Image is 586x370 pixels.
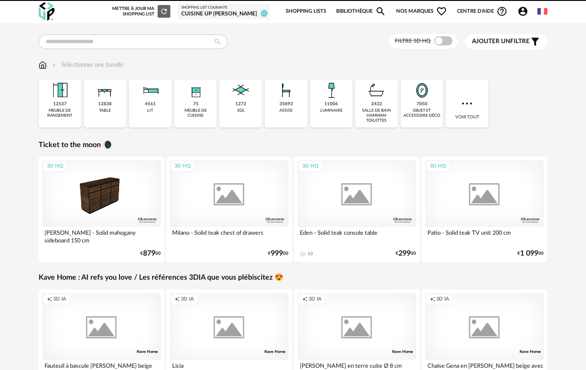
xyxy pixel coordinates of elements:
[181,5,266,17] a: Shopping List courante Cuisine UP [PERSON_NAME] 11
[170,227,288,245] div: Milano - Solid teak chest of drawers
[298,227,416,245] div: Eden - Solid teak console table
[261,10,268,17] span: 11
[320,108,343,113] div: luminaire
[308,296,322,303] span: 3D IA
[294,157,420,262] a: 3D HQ Eden - Solid teak console table 10 €29900
[47,296,52,303] span: Creation icon
[497,6,507,17] span: Help Circle Outline icon
[537,6,547,16] img: fr
[147,108,153,113] div: lit
[53,101,67,107] div: 12537
[174,296,180,303] span: Creation icon
[436,296,449,303] span: 3D IA
[43,161,67,172] div: 3D HQ
[517,6,532,17] span: Account Circle icon
[94,79,116,101] img: Table.png
[520,251,538,257] span: 1 099
[235,101,246,107] div: 1272
[49,79,71,101] img: Meuble%20de%20rangement.png
[39,140,112,150] a: Ticket to the moon 🌘
[279,101,293,107] div: 35893
[398,251,411,257] span: 299
[517,6,528,17] span: Account Circle icon
[177,108,214,118] div: meuble de cuisine
[411,79,433,101] img: Miroir.png
[268,251,288,257] div: € 00
[139,79,161,101] img: Literie.png
[308,251,313,257] div: 10
[436,6,447,17] span: Heart Outline icon
[396,251,416,257] div: € 00
[430,296,435,303] span: Creation icon
[279,108,293,113] div: assise
[298,161,323,172] div: 3D HQ
[39,273,283,282] a: Kave Home : AI refs you love / Les références 3DIA que vous plébiscitez 😍
[193,101,199,107] div: 75
[358,108,395,123] div: salle de bain hammam toilettes
[465,34,547,49] button: Ajouter unfiltre Filter icon
[181,296,194,303] span: 3D IA
[181,10,266,18] div: Cuisine UP [PERSON_NAME]
[50,60,124,69] div: Sélectionner une famille
[517,251,544,257] div: € 00
[530,36,541,47] span: Filter icon
[230,79,252,101] img: Sol.png
[143,251,155,257] span: 879
[460,96,474,111] img: more.7b13dc1.svg
[426,161,450,172] div: 3D HQ
[237,108,245,113] div: sol
[457,6,507,17] span: Centre d'aideHelp Circle Outline icon
[371,101,382,107] div: 2432
[324,101,338,107] div: 11006
[472,38,510,44] span: Ajouter un
[41,108,79,118] div: meuble de rangement
[99,108,111,113] div: table
[472,38,530,45] span: filtre
[39,157,164,262] a: 3D HQ [PERSON_NAME] - Solid mahogany sideboard 150 cm €87900
[39,60,47,69] img: svg+xml;base64,PHN2ZyB3aWR0aD0iMTYiIGhlaWdodD0iMTciIHZpZXdCb3g9IjAgMCAxNiAxNyIgZmlsbD0ibm9uZSIgeG...
[98,101,112,107] div: 12838
[422,157,547,262] a: 3D HQ Patio - Solid teak TV unit 200 cm €1 09900
[140,251,161,257] div: € 00
[181,5,266,10] div: Shopping List courante
[366,79,387,101] img: Salle%20de%20bain.png
[145,101,156,107] div: 4561
[302,296,308,303] span: Creation icon
[403,108,441,118] div: objet et accessoire déco
[446,79,488,128] div: Voir tout
[112,5,170,18] div: Mettre à jour ma Shopping List
[375,6,386,17] span: Magnify icon
[425,227,544,245] div: Patio - Solid teak TV unit 200 cm
[275,79,297,101] img: Assise.png
[166,157,292,262] a: 3D HQ Milano - Solid teak chest of drawers €99900
[42,227,161,245] div: [PERSON_NAME] - Solid mahogany sideboard 150 cm
[39,2,55,21] img: OXP
[53,296,66,303] span: 3D IA
[271,251,283,257] span: 999
[170,161,195,172] div: 3D HQ
[185,79,207,101] img: Rangement.png
[160,9,168,14] span: Refresh icon
[396,2,447,21] span: Nos marques
[286,2,326,21] a: Shopping Lists
[320,79,342,101] img: Luminaire.png
[417,101,427,107] div: 7050
[336,2,386,21] a: BibliothèqueMagnify icon
[50,60,58,69] img: svg+xml;base64,PHN2ZyB3aWR0aD0iMTYiIGhlaWdodD0iMTYiIHZpZXdCb3g9IjAgMCAxNiAxNiIgZmlsbD0ibm9uZSIgeG...
[395,38,431,44] span: Filtre 3D HQ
